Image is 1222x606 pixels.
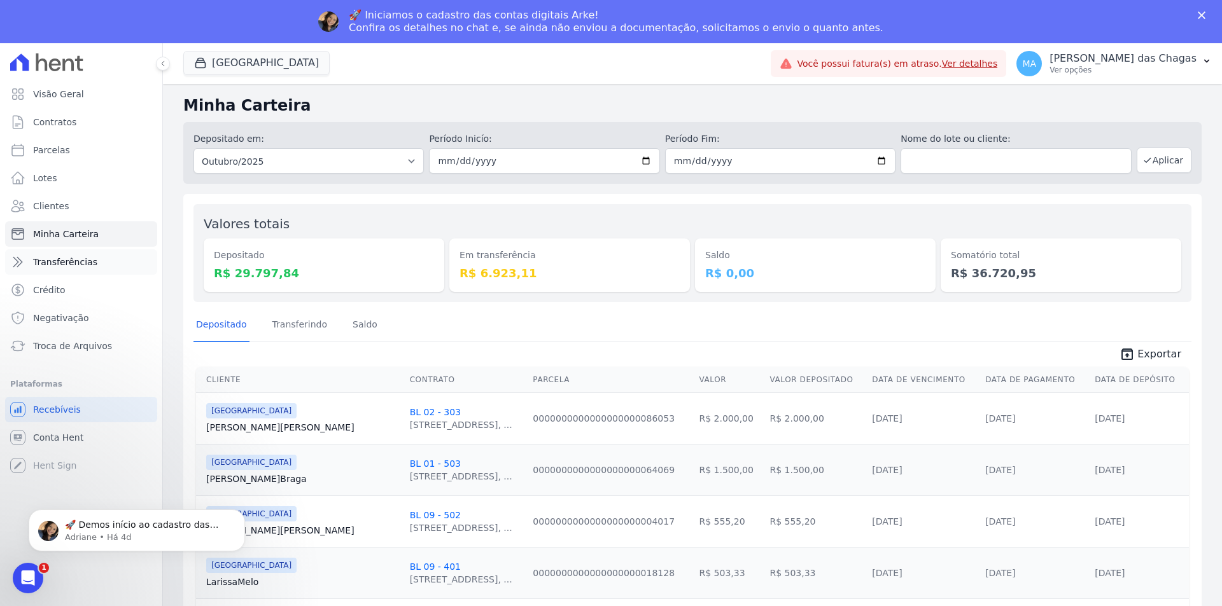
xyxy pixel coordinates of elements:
[410,407,461,417] a: BL 02 - 303
[694,495,764,547] td: R$ 555,20
[533,413,675,424] a: 0000000000000000000086053
[193,309,249,342] a: Depositado
[985,413,1015,424] a: [DATE]
[5,305,157,331] a: Negativação
[410,470,512,483] div: [STREET_ADDRESS], ...
[196,367,405,393] th: Cliente
[694,367,764,393] th: Valor
[206,472,400,485] a: [PERSON_NAME]Braga
[764,392,867,444] td: R$ 2.000,00
[764,367,867,393] th: Valor Depositado
[33,403,81,416] span: Recebíveis
[5,137,157,163] a: Parcelas
[204,216,290,231] label: Valores totais
[206,455,297,470] span: [GEOGRAPHIC_DATA]
[1109,347,1191,364] a: unarchive Exportar
[980,367,1090,393] th: Data de Pagamento
[533,465,675,475] a: 0000000000000000000064069
[1198,11,1211,19] div: Fechar
[5,193,157,219] a: Clientes
[193,134,264,144] label: Depositado em:
[318,11,339,32] img: Profile image for Adriane
[1095,516,1125,527] a: [DATE]
[410,418,512,431] div: [STREET_ADDRESS], ...
[797,57,998,71] span: Você possui fatura(s) em atraso.
[872,516,902,527] a: [DATE]
[764,444,867,495] td: R$ 1.500,00
[1022,59,1036,68] span: MA
[55,49,220,60] p: Message from Adriane, sent Há 4d
[764,495,867,547] td: R$ 555,20
[5,249,157,275] a: Transferências
[349,9,883,34] div: 🚀 Iniciamos o cadastro das contas digitais Arke! Confira os detalhes no chat e, se ainda não envi...
[1095,465,1125,475] a: [DATE]
[270,309,330,342] a: Transferindo
[206,421,400,434] a: [PERSON_NAME][PERSON_NAME]
[872,465,902,475] a: [DATE]
[405,367,528,393] th: Contrato
[33,431,83,444] span: Conta Hent
[206,575,400,588] a: LarissaMelo
[5,109,157,135] a: Contratos
[10,376,152,392] div: Plataformas
[183,51,330,75] button: [GEOGRAPHIC_DATA]
[528,367,694,393] th: Parcela
[206,403,297,418] span: [GEOGRAPHIC_DATA]
[5,425,157,450] a: Conta Hent
[33,256,97,268] span: Transferências
[942,59,998,69] a: Ver detalhes
[901,132,1131,146] label: Nome do lote ou cliente:
[460,265,680,282] dd: R$ 6.923,11
[985,516,1015,527] a: [DATE]
[214,249,434,262] dt: Depositado
[951,249,1171,262] dt: Somatório total
[1006,46,1222,81] button: MA [PERSON_NAME] das Chagas Ver opções
[1120,347,1135,362] i: unarchive
[1137,148,1191,173] button: Aplicar
[1050,65,1197,75] p: Ver opções
[951,265,1171,282] dd: R$ 36.720,95
[665,132,895,146] label: Período Fim:
[350,309,380,342] a: Saldo
[5,397,157,422] a: Recebíveis
[33,144,70,156] span: Parcelas
[5,333,157,359] a: Troca de Arquivos
[5,165,157,191] a: Lotes
[5,81,157,107] a: Visão Geral
[410,510,461,520] a: BL 09 - 502
[694,547,764,598] td: R$ 503,33
[33,172,57,184] span: Lotes
[533,568,675,578] a: 0000000000000000000018128
[33,88,84,100] span: Visão Geral
[55,37,217,300] span: 🚀 Demos início ao cadastro das Contas Digitais Arke! Iniciamos a abertura para clientes do modelo...
[410,521,512,534] div: [STREET_ADDRESS], ...
[872,413,902,424] a: [DATE]
[1095,413,1125,424] a: [DATE]
[533,516,675,527] a: 0000000000000000000004017
[39,563,49,573] span: 1
[1090,367,1189,393] th: Data de Depósito
[985,568,1015,578] a: [DATE]
[214,265,434,282] dd: R$ 29.797,84
[429,132,659,146] label: Período Inicío:
[33,200,69,212] span: Clientes
[33,312,89,324] span: Negativação
[1137,347,1181,362] span: Exportar
[460,249,680,262] dt: Em transferência
[985,465,1015,475] a: [DATE]
[33,228,99,240] span: Minha Carteira
[33,340,112,352] span: Troca de Arquivos
[410,458,461,469] a: BL 01 - 503
[13,563,43,593] iframe: Intercom live chat
[410,573,512,586] div: [STREET_ADDRESS], ...
[1050,52,1197,65] p: [PERSON_NAME] das Chagas
[10,483,264,572] iframe: Intercom notifications mensagem
[872,568,902,578] a: [DATE]
[705,249,925,262] dt: Saldo
[5,277,157,303] a: Crédito
[410,561,461,572] a: BL 09 - 401
[694,444,764,495] td: R$ 1.500,00
[1095,568,1125,578] a: [DATE]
